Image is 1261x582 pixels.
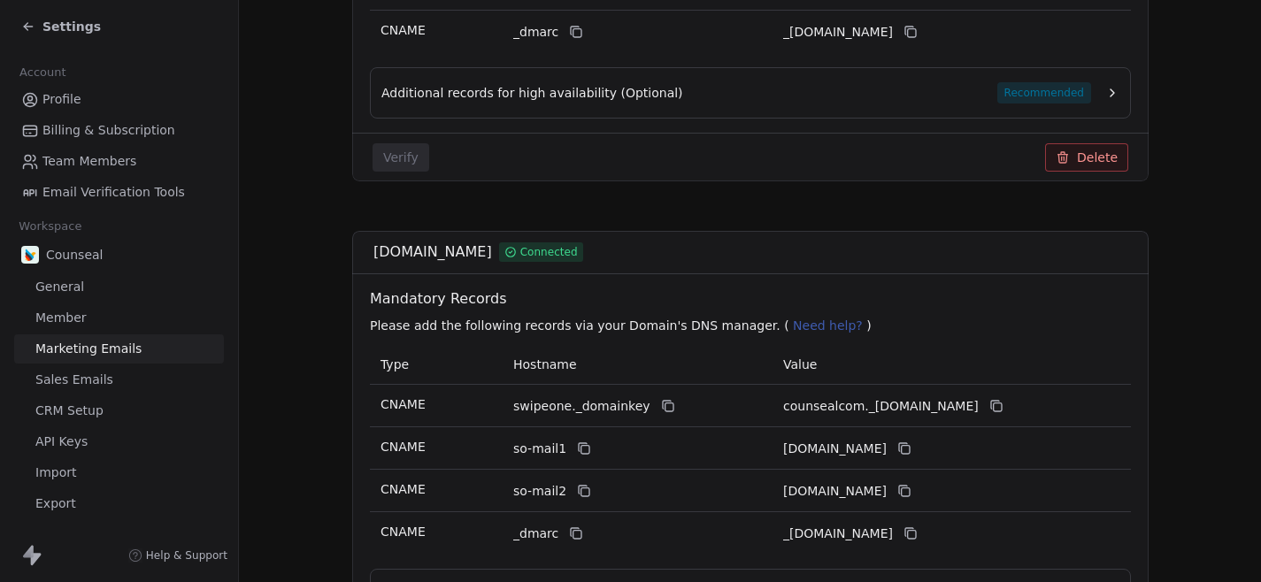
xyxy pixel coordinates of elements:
[14,147,224,176] a: Team Members
[370,288,1138,310] span: Mandatory Records
[14,303,224,333] a: Member
[381,356,492,374] p: Type
[14,272,224,302] a: General
[14,396,224,425] a: CRM Setup
[14,116,224,145] a: Billing & Subscription
[46,246,103,264] span: Counseal
[128,548,227,563] a: Help & Support
[996,82,1090,103] span: Recommended
[370,317,1138,334] p: Please add the following records via your Domain's DNS manager. ( )
[783,23,893,42] span: _dmarc.swipeone.email
[12,59,73,86] span: Account
[35,278,84,296] span: General
[21,246,39,264] img: counseal-logo-icon.png
[42,152,136,171] span: Team Members
[35,340,142,358] span: Marketing Emails
[42,18,101,35] span: Settings
[381,23,426,37] span: CNAME
[381,440,426,454] span: CNAME
[513,525,558,543] span: _dmarc
[513,440,566,458] span: so-mail1
[35,494,76,513] span: Export
[381,82,1119,103] button: Additional records for high availability (Optional)Recommended
[373,143,429,172] button: Verify
[513,23,558,42] span: _dmarc
[783,525,893,543] span: _dmarc.swipeone.email
[793,318,863,333] span: Need help?
[42,183,185,202] span: Email Verification Tools
[35,402,104,420] span: CRM Setup
[381,84,683,102] span: Additional records for high availability (Optional)
[381,482,426,496] span: CNAME
[783,482,887,501] span: counsealcom2.swipeone.email
[1045,143,1128,172] button: Delete
[14,178,224,207] a: Email Verification Tools
[14,427,224,456] a: API Keys
[12,213,89,240] span: Workspace
[35,309,87,327] span: Member
[381,397,426,411] span: CNAME
[783,357,817,371] span: Value
[14,458,224,487] a: Import
[35,433,88,451] span: API Keys
[146,548,227,563] span: Help & Support
[14,334,224,364] a: Marketing Emails
[783,397,979,416] span: counsealcom._domainkey.swipeone.email
[21,18,101,35] a: Settings
[42,90,81,109] span: Profile
[381,525,426,539] span: CNAME
[14,489,224,518] a: Export
[14,365,224,394] a: Sales Emails
[783,440,887,458] span: counsealcom1.swipeone.email
[373,241,492,263] span: [DOMAIN_NAME]
[513,397,650,416] span: swipeone._domainkey
[35,463,76,482] span: Import
[42,121,175,140] span: Billing & Subscription
[513,357,577,371] span: Hostname
[519,244,577,260] span: Connected
[35,371,113,389] span: Sales Emails
[513,482,566,501] span: so-mail2
[14,85,224,114] a: Profile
